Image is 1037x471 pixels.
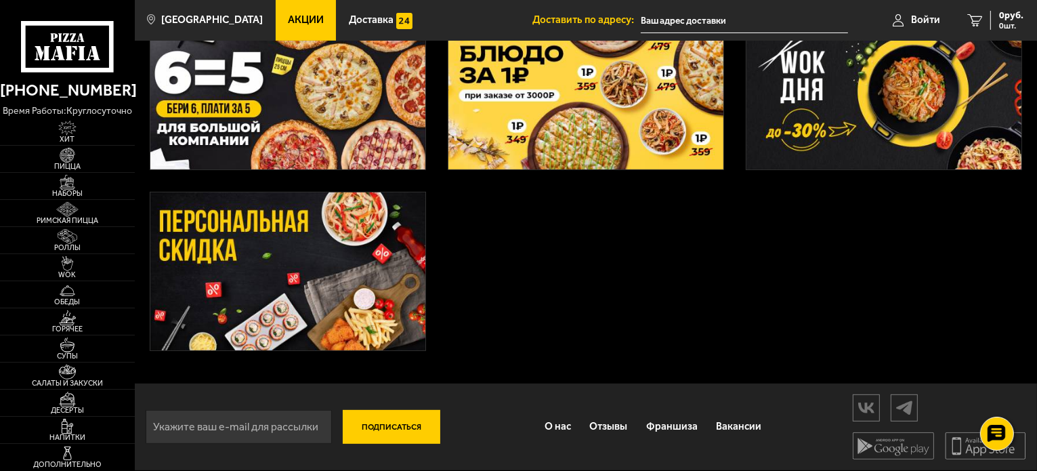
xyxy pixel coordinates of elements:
img: 15daf4d41897b9f0e9f617042186c801.svg [396,13,412,29]
a: Отзывы [580,409,637,445]
a: О нас [535,409,580,445]
span: Доставка [349,15,394,25]
img: vk [853,396,879,419]
a: Вакансии [707,409,771,445]
span: Войти [911,15,940,25]
span: Акции [288,15,324,25]
span: 0 руб. [999,11,1023,20]
a: Франшиза [637,409,707,445]
img: tg [891,396,917,419]
span: Доставить по адресу: [532,15,641,25]
span: [GEOGRAPHIC_DATA] [161,15,263,25]
span: 0 шт. [999,22,1023,30]
button: Подписаться [343,410,440,444]
input: Ваш адрес доставки [641,8,848,33]
input: Укажите ваш e-mail для рассылки [146,410,332,444]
